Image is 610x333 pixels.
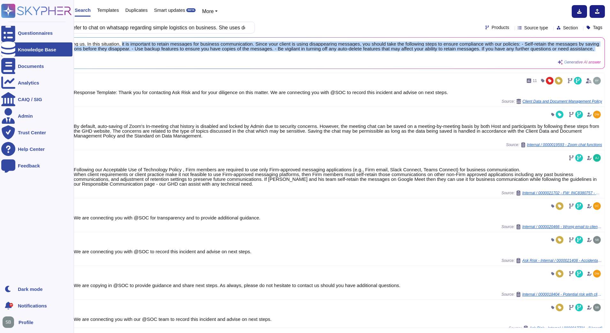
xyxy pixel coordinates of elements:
[26,41,601,56] span: Thank you for contacting us. In this situation, it is important to retain messages for business c...
[593,111,601,118] img: user
[74,317,602,322] div: We are connecting you with our @SOC team to record this incident and advise on next steps.
[74,90,602,95] div: Response Template: Thank you for contacting Ask Risk and for your diligence on this matter. We ar...
[1,42,72,56] a: Knowledge Base
[1,159,72,173] a: Feedback
[522,292,602,296] span: Internal / 0000018404 - Potential risk with client information during study
[186,8,196,12] div: BETA
[1,26,72,40] a: Questionnaires
[1,109,72,123] a: Admin
[18,114,33,118] div: Admin
[18,47,56,52] div: Knowledge Base
[593,202,601,210] img: user
[527,143,602,147] span: Internal / 0000019593 - Zoom chat functions
[9,303,13,307] div: 9+
[18,80,39,85] div: Analytics
[74,167,602,186] div: Following our Acceptable Use of Technology Policy , Firm members are required to use only Firm-ap...
[522,259,602,263] span: Ask Risk - Internal / 0000021408 - Accidental Email Forwarding Incident
[502,224,602,229] span: Source:
[18,147,45,152] div: Help Center
[1,92,72,106] a: CAIQ / SIG
[18,97,42,102] div: CAIQ / SIG
[74,124,602,138] div: By default, auto-saving of Zoom's In-meeting chat history is disabled and locked by Admin due to ...
[1,125,72,139] a: Trust Center
[75,8,91,12] span: Search
[202,9,213,14] span: More
[74,215,602,220] div: We are connecting you with @SOC for transparency and to provide additional guidance.
[564,60,601,64] span: Generative AI answer
[522,191,602,195] span: Internal / 0000021702 - FW: INC8380757 - Quick ask - google account
[154,8,185,12] span: Smart updates
[524,26,548,30] span: Source type
[18,303,47,308] span: Notifications
[563,26,578,30] span: Section
[19,320,33,325] span: Profile
[1,76,72,90] a: Analytics
[530,326,602,330] span: Ask Risk - Internal / 0000017721 - [Urgent]
[593,304,601,311] img: user
[523,100,602,103] span: Client Data and Document Management Policy
[1,142,72,156] a: Help Center
[502,292,602,297] span: Source:
[522,225,602,229] span: Internal / 0000020466 - Wrong email to client - how to ensure deletion
[202,8,218,15] button: More
[1,315,19,329] button: user
[18,130,46,135] div: Trust Center
[18,31,53,35] div: Questionnaires
[18,163,40,168] div: Feedback
[25,22,248,33] input: Search a question or template...
[125,8,148,12] span: Duplicates
[593,270,601,277] img: user
[1,59,72,73] a: Documents
[74,249,602,254] div: We are connecting you with @SOC to record this incident and advise on next steps.
[492,25,509,30] span: Products
[502,99,602,104] span: Source:
[502,258,602,263] span: Source:
[502,190,602,196] span: Source:
[533,79,537,83] span: 11
[593,154,601,162] img: user
[593,77,601,85] img: user
[509,326,602,331] span: Source:
[506,142,602,147] span: Source:
[593,236,601,244] img: user
[593,25,602,30] span: Tags
[18,287,43,292] div: Dark mode
[3,316,14,328] img: user
[18,64,44,69] div: Documents
[97,8,119,12] span: Templates
[74,283,602,288] div: We are copying in @SOC to provide guidance and share next steps.​ As always, please do not hesita...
